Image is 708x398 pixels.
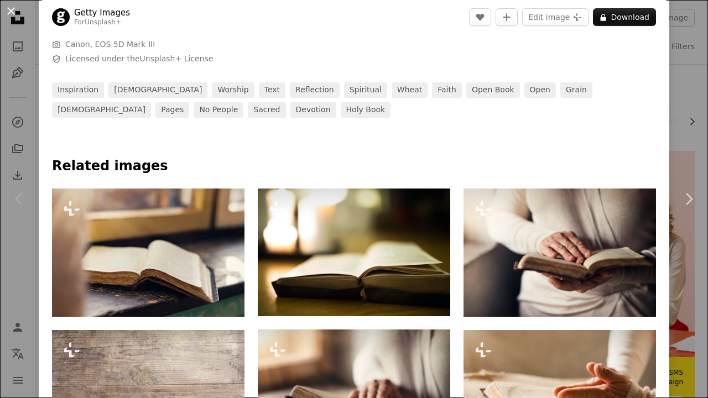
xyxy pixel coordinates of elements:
a: holy book [341,102,391,118]
a: [DEMOGRAPHIC_DATA] [108,82,207,98]
a: Getty Images [74,7,130,18]
a: spiritual [344,82,387,98]
a: open [524,82,556,98]
button: Like [469,8,491,26]
a: open book [466,82,520,98]
div: For [74,18,130,27]
a: grain [560,82,592,98]
a: faith [432,82,462,98]
h4: Related images [52,158,656,175]
a: wheat [392,82,428,98]
span: Licensed under the [65,54,213,65]
button: Add to Collection [496,8,518,26]
a: Close up of an old Bible laid on wooden floor, burning candles in the background [258,247,450,257]
a: Close up of an old prayer book laid on windowsill [52,248,244,258]
a: inspiration [52,82,104,98]
img: Unrecognizable woman holding a bible in her hands and praying [464,188,656,317]
a: text [259,82,285,98]
a: [DEMOGRAPHIC_DATA] [52,102,151,118]
a: reflection [290,82,340,98]
img: Close up of an old prayer book laid on windowsill [52,188,244,317]
a: no people [194,102,243,118]
a: pages [155,102,189,118]
a: devotion [290,102,336,118]
button: Download [593,8,656,26]
a: Unsplash+ [85,18,121,26]
img: Close up of an old Bible laid on wooden floor, burning candles in the background [258,188,450,316]
a: Next [669,146,708,252]
img: Go to Getty Images's profile [52,8,70,26]
a: Unsplash+ License [140,54,214,63]
button: Canon, EOS 5D Mark III [65,39,155,50]
a: Unrecognizable woman holding a bible in her hands and praying [464,248,656,258]
a: sacred [248,102,285,118]
a: worship [212,82,254,98]
button: Edit image [522,8,589,26]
